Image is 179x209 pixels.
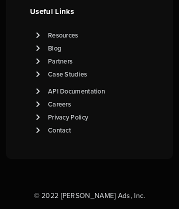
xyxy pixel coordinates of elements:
[48,87,105,96] a: API Documentation
[48,57,72,66] a: Partners
[48,31,78,40] a: Resources
[48,100,71,109] a: Careers
[48,126,71,135] a: Contact
[48,70,87,79] a: Case Studies
[48,113,88,122] a: Privacy Policy
[48,44,61,53] a: Blog
[30,6,149,17] h4: Useful Links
